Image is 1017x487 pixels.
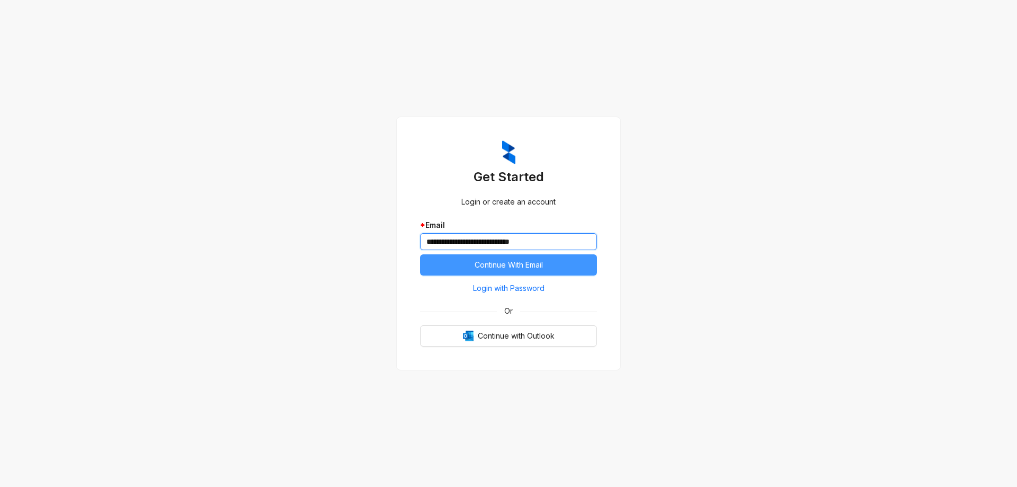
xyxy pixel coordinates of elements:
img: Outlook [463,331,474,341]
button: OutlookContinue with Outlook [420,325,597,347]
button: Login with Password [420,280,597,297]
span: Login with Password [473,282,545,294]
span: Or [497,305,520,317]
span: Continue with Outlook [478,330,555,342]
div: Email [420,219,597,231]
span: Continue With Email [475,259,543,271]
div: Login or create an account [420,196,597,208]
img: ZumaIcon [502,140,515,165]
h3: Get Started [420,169,597,185]
button: Continue With Email [420,254,597,276]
